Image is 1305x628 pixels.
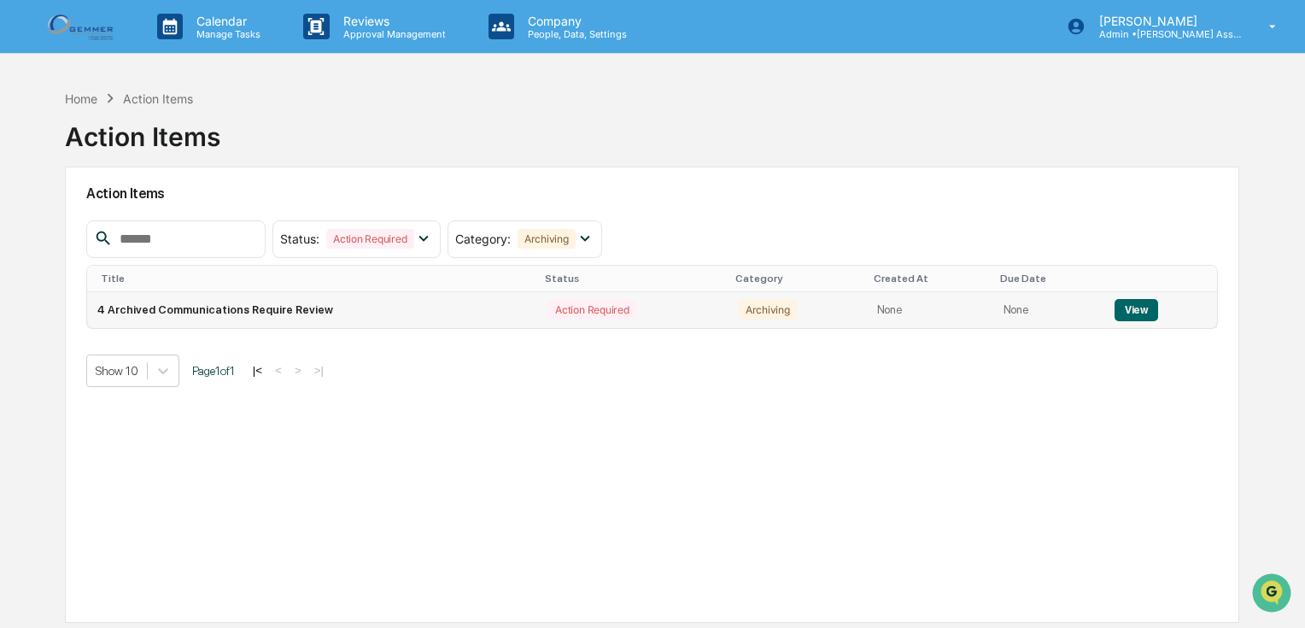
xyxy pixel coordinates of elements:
span: Attestations [141,349,212,366]
div: 🔎 [17,383,31,396]
div: Home [65,91,97,106]
span: Category : [455,232,511,246]
span: [PERSON_NAME] [53,278,138,291]
img: Jack Rasmussen [17,215,44,243]
p: Company [514,14,635,28]
span: • [142,278,148,291]
p: Manage Tasks [183,28,269,40]
td: None [867,292,993,328]
div: Action Required [326,229,413,249]
img: 1746055101610-c473b297-6a78-478c-a979-82029cc54cd1 [17,130,48,161]
div: Past conversations [17,189,114,202]
button: Start new chat [290,135,311,156]
button: See all [265,185,311,206]
div: Action Required [548,300,635,320]
img: logo [41,9,123,43]
td: 4 Archived Communications Require Review [87,292,538,328]
p: How can we help? [17,35,311,62]
a: View [1115,303,1158,316]
button: < [270,363,287,378]
span: Preclearance [34,349,110,366]
span: Data Lookup [34,381,108,398]
span: Pylon [170,423,207,436]
a: 🗄️Attestations [117,342,219,373]
span: Status : [280,232,319,246]
button: > [290,363,307,378]
span: [DATE] [151,232,186,245]
span: [DATE] [151,278,186,291]
div: We're available if you need us! [77,147,235,161]
img: 1746055101610-c473b297-6a78-478c-a979-82029cc54cd1 [34,232,48,246]
button: |< [248,363,267,378]
div: Status [545,273,722,285]
span: • [142,232,148,245]
div: Start new chat [77,130,280,147]
div: Category [735,273,860,285]
div: Action Items [65,108,220,152]
a: 🔎Data Lookup [10,374,114,405]
a: Powered byPylon [120,422,207,436]
button: >| [309,363,329,378]
img: 8933085812038_c878075ebb4cc5468115_72.jpg [36,130,67,161]
button: View [1115,299,1158,321]
p: [PERSON_NAME] [1086,14,1244,28]
div: Created At [874,273,986,285]
p: Approval Management [330,28,454,40]
a: 🖐️Preclearance [10,342,117,373]
img: Patti Mullin [17,261,44,289]
p: Reviews [330,14,454,28]
div: 🗄️ [124,350,138,364]
p: People, Data, Settings [514,28,635,40]
div: 🖐️ [17,350,31,364]
span: [PERSON_NAME] [53,232,138,245]
p: Calendar [183,14,269,28]
div: Title [101,273,531,285]
span: Page 1 of 1 [192,364,235,378]
div: Due Date [1000,273,1097,285]
iframe: Open customer support [1250,572,1296,618]
div: Archiving [739,300,797,320]
div: Action Items [123,91,193,106]
p: Admin • [PERSON_NAME] Asset Management [1086,28,1244,40]
td: None [993,292,1104,328]
div: Archiving [518,229,576,249]
h2: Action Items [86,185,1218,202]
